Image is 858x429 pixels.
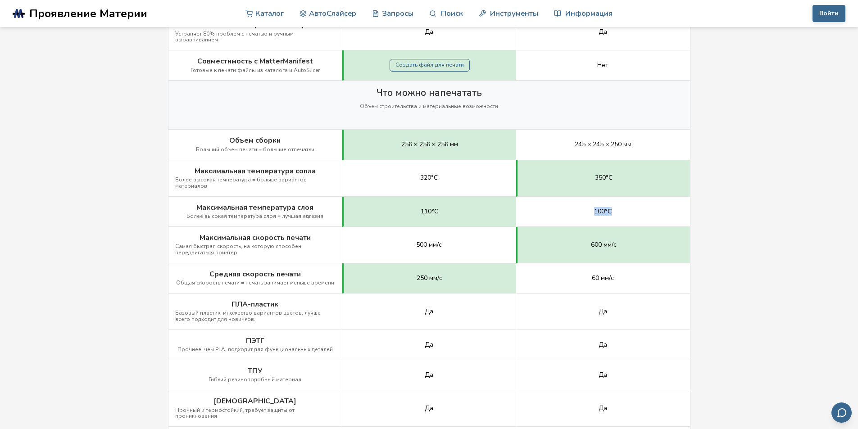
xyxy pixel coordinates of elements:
[209,269,301,279] font: Средняя скорость печати
[595,173,613,182] font: 350°С
[195,166,316,176] font: Максимальная температура сопла
[594,207,612,216] font: 100°С
[421,207,438,216] font: 110°С
[191,67,320,74] font: Готовые к печати файлы из каталога и AutoSlicer
[599,307,607,316] font: Да
[175,309,321,323] font: Базовый пластик, множество вариантов цветов, лучше всего подходит для новичков.
[395,61,464,68] font: Создать файл для печати
[441,8,463,18] font: Поиск
[246,336,264,346] font: ПЭТГ
[229,135,281,145] font: Объем сборки
[599,340,607,349] font: Да
[425,340,433,349] font: Да
[360,103,498,110] font: Объем строительства и материальные возможности
[186,212,323,220] font: Более высокая температура слоя = лучшая адгезия
[382,8,413,18] font: Запросы
[377,86,482,99] font: Что можно напечатать
[401,140,458,149] font: 256 × 256 × 256 мм
[176,279,334,286] font: Общая скорость печати = печать занимает меньше времени
[425,404,433,412] font: Да
[248,366,263,376] font: ТПУ
[196,203,313,212] font: Максимальная температура слоя
[232,299,278,309] font: ПЛА-пластик
[599,404,607,412] font: Да
[420,173,438,182] font: 320°С
[592,274,614,282] font: 60 мм/с
[819,9,839,18] font: Войти
[309,8,356,18] font: АвтоСлайсер
[425,307,433,316] font: Да
[425,370,433,379] font: Да
[591,240,617,249] font: 600 мм/с
[813,5,845,22] button: Войти
[597,61,608,69] font: Нет
[196,146,314,153] font: Больший объем печати = большие отпечатки
[575,140,631,149] font: 245 × 245 × 250 мм
[490,8,538,18] font: Инструменты
[565,8,613,18] font: Информация
[175,176,307,190] font: Более высокая температура = больше вариантов материалов
[425,27,433,36] font: Да
[175,243,301,256] font: Самая быстрая скорость, на которую способен передвигаться принтер
[175,30,294,44] font: Устраняет 80% проблем с печатью и ручным выравниванием
[416,240,442,249] font: 500 мм/с
[29,6,147,21] font: Проявление Материи
[209,376,301,383] font: Гибкий резиноподобный материал
[417,274,442,282] font: 250 мм/с
[831,402,852,423] button: Отправить отзыв по электронной почте
[599,27,607,36] font: Да
[599,370,607,379] font: Да
[200,233,311,243] font: Максимальная скорость печати
[255,8,284,18] font: Каталог
[177,346,333,353] font: Прочнее, чем PLA, подходит для функциональных деталей
[390,59,470,72] a: Создать файл для печати
[175,406,295,420] font: Прочный и термостойкий, требует защиты от проникновения
[197,56,313,66] font: Совместимость с MatterManifest
[213,396,296,406] font: [DEMOGRAPHIC_DATA]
